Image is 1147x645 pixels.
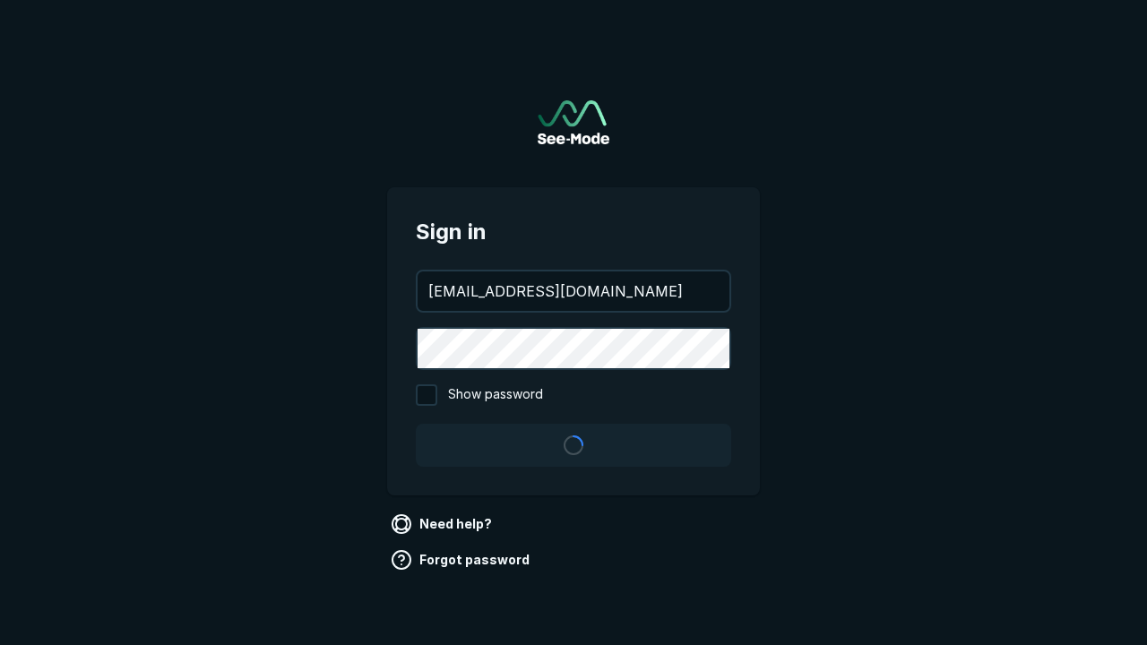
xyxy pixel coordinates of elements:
img: See-Mode Logo [538,100,609,144]
input: your@email.com [418,271,729,311]
span: Sign in [416,216,731,248]
a: Forgot password [387,546,537,574]
span: Show password [448,384,543,406]
a: Need help? [387,510,499,538]
a: Go to sign in [538,100,609,144]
